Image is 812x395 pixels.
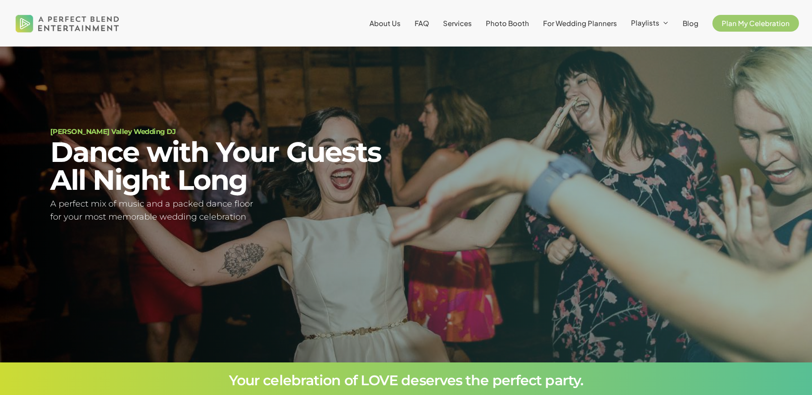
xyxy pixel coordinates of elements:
span: Services [443,19,472,27]
span: About Us [369,19,401,27]
span: For Wedding Planners [543,19,617,27]
a: Services [443,20,472,27]
img: A Perfect Blend Entertainment [13,7,122,40]
h3: Your celebration of LOVE deserves the perfect party. [50,374,762,388]
h2: Dance with Your Guests All Night Long [50,138,395,194]
span: Blog [683,19,698,27]
a: Blog [683,20,698,27]
span: FAQ [415,19,429,27]
a: Photo Booth [486,20,529,27]
a: For Wedding Planners [543,20,617,27]
h5: A perfect mix of music and a packed dance floor for your most memorable wedding celebration [50,197,395,224]
a: Playlists [631,19,669,27]
span: Photo Booth [486,19,529,27]
a: FAQ [415,20,429,27]
a: Plan My Celebration [712,20,799,27]
span: Playlists [631,18,659,27]
h1: [PERSON_NAME] Valley Wedding DJ [50,128,395,135]
span: Plan My Celebration [722,19,790,27]
a: About Us [369,20,401,27]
